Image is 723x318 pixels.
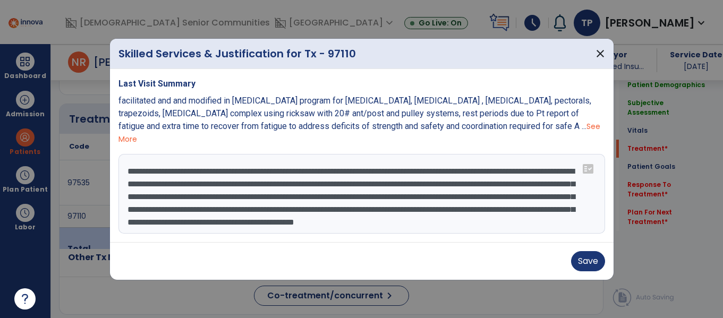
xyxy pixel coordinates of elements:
[118,121,600,144] span: See More
[118,79,195,89] span: Last Visit Summary
[118,96,591,131] span: facilitated and and modified in [MEDICAL_DATA] program for [MEDICAL_DATA], [MEDICAL_DATA] , [MEDI...
[571,251,605,271] button: Save
[594,47,607,60] span: close
[587,39,614,68] button: close
[582,162,594,175] span: fact_check
[118,46,356,62] p: Skilled Services & Justification for Tx - 97110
